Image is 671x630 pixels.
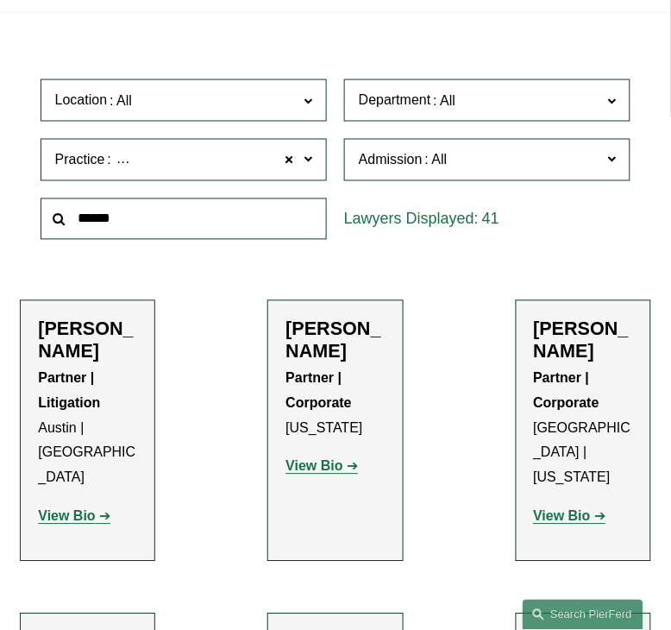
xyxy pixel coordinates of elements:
[55,153,105,167] span: Practice
[38,367,137,491] p: Austin | [GEOGRAPHIC_DATA]
[534,371,599,411] strong: Partner | Corporate
[482,211,499,228] span: 41
[38,318,137,363] h2: [PERSON_NAME]
[534,509,591,524] strong: View Bio
[285,367,385,441] p: [US_STATE]
[55,93,108,108] span: Location
[523,600,643,630] a: Search this site
[285,459,342,474] strong: View Bio
[285,459,358,474] a: View Bio
[534,367,633,491] p: [GEOGRAPHIC_DATA] | [US_STATE]
[534,318,633,363] h2: [PERSON_NAME]
[359,153,423,167] span: Admission
[38,509,110,524] a: View Bio
[285,318,385,363] h2: [PERSON_NAME]
[359,93,431,108] span: Department
[285,371,351,411] strong: Partner | Corporate
[38,509,95,524] strong: View Bio
[534,509,606,524] a: View Bio
[114,149,306,172] span: Banking and Financial Services
[38,371,100,411] strong: Partner | Litigation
